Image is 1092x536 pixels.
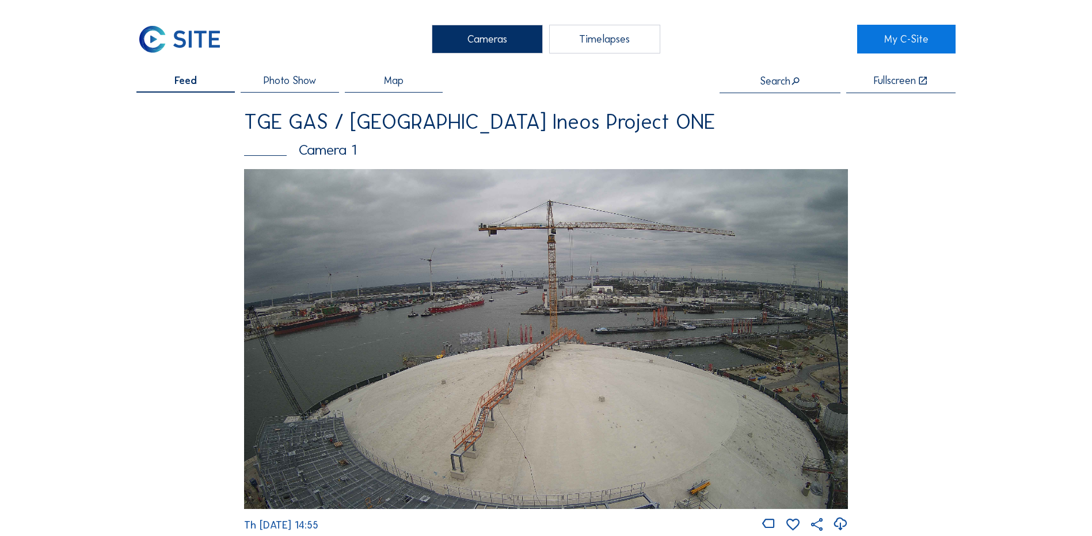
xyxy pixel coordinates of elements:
[244,112,848,132] div: TGE GAS / [GEOGRAPHIC_DATA] Ineos Project ONE
[174,75,197,86] span: Feed
[136,25,235,53] a: C-SITE Logo
[136,25,222,53] img: C-SITE Logo
[549,25,660,53] div: Timelapses
[244,143,848,157] div: Camera 1
[857,25,956,53] a: My C-Site
[244,169,848,508] img: Image
[874,75,916,86] div: Fullscreen
[244,519,318,531] span: Th [DATE] 14:55
[432,25,543,53] div: Cameras
[384,75,404,86] span: Map
[264,75,316,86] span: Photo Show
